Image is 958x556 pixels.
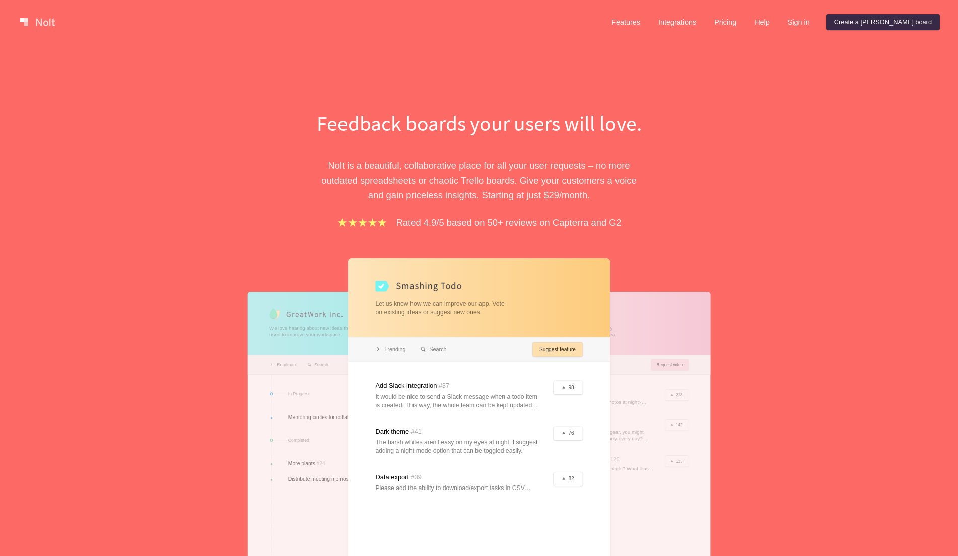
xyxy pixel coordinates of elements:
h1: Feedback boards your users will love. [305,109,653,138]
p: Nolt is a beautiful, collaborative place for all your user requests – no more outdated spreadshee... [305,158,653,202]
a: Integrations [650,14,704,30]
a: Sign in [780,14,818,30]
a: Help [746,14,778,30]
img: stars.b067e34983.png [336,217,388,228]
p: Rated 4.9/5 based on 50+ reviews on Capterra and G2 [396,215,622,230]
a: Pricing [706,14,744,30]
a: Features [603,14,648,30]
a: Create a [PERSON_NAME] board [826,14,940,30]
